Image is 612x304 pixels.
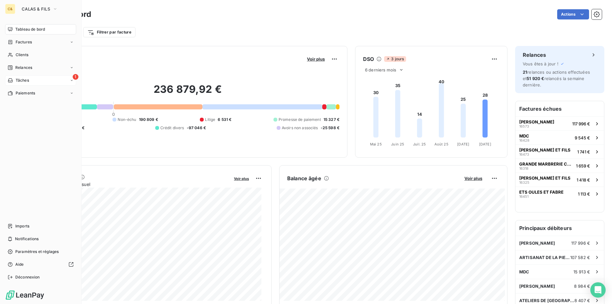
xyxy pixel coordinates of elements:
[578,191,590,196] span: 1 113 €
[36,83,339,102] h2: 236 879,92 €
[523,61,558,66] span: Vous êtes à jour !
[15,249,59,255] span: Paramètres et réglages
[16,52,28,58] span: Clients
[15,223,29,229] span: Imports
[523,51,546,59] h6: Relances
[573,269,590,274] span: 15 913 €
[36,181,229,188] span: Chiffre d'affaires mensuel
[575,135,590,140] span: 9 545 €
[576,163,590,168] span: 1 659 €
[557,9,589,19] button: Actions
[83,27,135,37] button: Filtrer par facture
[463,175,484,181] button: Voir plus
[519,138,529,142] span: 16428
[160,125,184,131] span: Crédit divers
[519,152,529,156] span: 16473
[16,90,35,96] span: Paiements
[5,4,15,14] div: C&
[434,142,448,146] tspan: Août 25
[572,121,590,126] span: 117 996 €
[5,290,45,300] img: Logo LeanPay
[187,125,206,131] span: -97 046 €
[519,298,574,303] span: ATELIERS DE [GEOGRAPHIC_DATA]
[15,65,32,70] span: Relances
[590,282,606,298] div: Open Intercom Messenger
[515,130,604,145] button: MDC164289 545 €
[22,6,50,11] span: CALAS & FILS
[73,74,78,80] span: 1
[574,284,590,289] span: 8 984 €
[365,67,396,72] span: 6 derniers mois
[112,112,115,117] span: 0
[457,142,469,146] tspan: [DATE]
[519,255,570,260] span: ARTISANAT DE LA PIERRE
[519,284,555,289] span: [PERSON_NAME]
[15,262,24,267] span: Aide
[363,55,374,63] h6: DSO
[519,195,528,198] span: 16451
[16,78,29,83] span: Tâches
[321,125,339,131] span: -25 598 €
[577,177,590,182] span: 1 418 €
[519,269,529,274] span: MDC
[16,39,32,45] span: Factures
[571,241,590,246] span: 117 996 €
[279,117,321,122] span: Promesse de paiement
[515,187,604,201] button: ETS OULES ET FABRE164511 113 €
[15,274,40,280] span: Déconnexion
[527,76,544,81] span: 51 920 €
[519,175,571,181] span: [PERSON_NAME] ET FILS
[370,142,382,146] tspan: Mai 25
[5,259,76,270] a: Aide
[515,159,604,173] button: GRANDE MARBRERIE CASTRAISE163181 659 €
[570,255,590,260] span: 107 582 €
[391,142,404,146] tspan: Juin 25
[287,174,321,182] h6: Balance âgée
[519,189,564,195] span: ETS OULES ET FABRE
[118,117,136,122] span: Non-échu
[205,117,215,122] span: Litige
[519,167,528,170] span: 16318
[307,56,325,62] span: Voir plus
[218,117,231,122] span: 6 531 €
[413,142,426,146] tspan: Juil. 25
[282,125,318,131] span: Avoirs non associés
[519,161,573,167] span: GRANDE MARBRERIE CASTRAISE
[15,236,39,242] span: Notifications
[519,241,555,246] span: [PERSON_NAME]
[234,176,249,181] span: Voir plus
[515,116,604,130] button: [PERSON_NAME]16573117 996 €
[464,176,482,181] span: Voir plus
[574,298,590,303] span: 8 407 €
[523,70,590,87] span: relances ou actions effectuées et relancés la semaine dernière.
[15,26,45,32] span: Tableau de bord
[519,147,571,152] span: [PERSON_NAME] ET FILS
[324,117,339,122] span: 15 327 €
[515,220,604,236] h6: Principaux débiteurs
[519,119,554,124] span: [PERSON_NAME]
[384,56,406,62] span: 3 jours
[515,101,604,116] h6: Factures échues
[519,133,529,138] span: MDC
[305,56,327,62] button: Voir plus
[515,173,604,187] button: [PERSON_NAME] ET FILS163251 418 €
[232,175,251,181] button: Voir plus
[519,124,529,128] span: 16573
[139,117,158,122] span: 190 809 €
[577,149,590,154] span: 1 741 €
[479,142,491,146] tspan: [DATE]
[515,145,604,159] button: [PERSON_NAME] ET FILS164731 741 €
[519,181,529,184] span: 16325
[523,70,527,75] span: 21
